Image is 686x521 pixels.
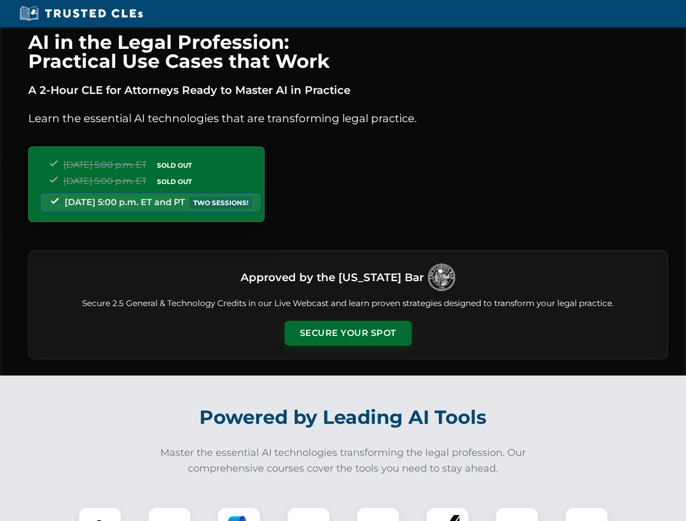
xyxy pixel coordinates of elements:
h1: AI in the Legal Profession: Practical Use Cases that Work [28,33,668,71]
span: SOLD OUT [153,176,196,187]
h2: Powered by Leading AI Tools [42,398,644,436]
p: Learn the essential AI technologies that are transforming legal practice. [28,110,668,127]
span: [DATE] 5:00 p.m. ET [64,176,147,186]
p: A 2-Hour CLE for Attorneys Ready to Master AI in Practice [28,81,668,99]
h3: Approved by the [US_STATE] Bar [241,268,424,287]
p: Master the essential AI technologies transforming the legal profession. Our comprehensive courses... [153,445,533,476]
span: SOLD OUT [153,160,196,171]
span: [DATE] 5:00 p.m. ET [64,160,147,170]
img: Trusted CLEs [16,5,146,22]
img: Logo [428,264,455,291]
button: Secure Your Spot [285,321,412,346]
p: Secure 2.5 General & Technology Credits in our Live Webcast and learn proven strategies designed ... [42,297,654,310]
